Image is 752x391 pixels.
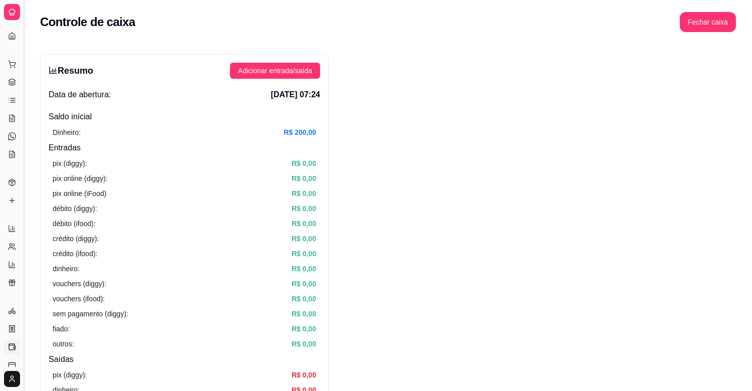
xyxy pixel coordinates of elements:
article: R$ 0,00 [292,173,316,184]
article: R$ 0,00 [292,293,316,304]
article: pix online (diggy): [53,173,108,184]
article: R$ 0,00 [292,203,316,214]
article: R$ 0,00 [292,338,316,349]
button: Adicionar entrada/saída [230,63,320,79]
article: pix online (iFood) [53,188,106,199]
article: sem pagamento (diggy): [53,308,128,319]
article: R$ 0,00 [292,369,316,380]
span: Data de abertura: [49,89,111,101]
span: bar-chart [49,66,58,75]
button: Fechar caixa [680,12,736,32]
article: débito (ifood): [53,218,96,229]
article: crédito (ifood): [53,248,97,259]
article: Dinheiro: [53,127,81,138]
article: R$ 0,00 [292,188,316,199]
article: R$ 0,00 [292,158,316,169]
article: R$ 0,00 [292,218,316,229]
span: [DATE] 07:24 [271,89,320,101]
h4: Saídas [49,353,320,365]
h2: Controle de caixa [40,14,135,30]
h4: Saldo inícial [49,111,320,123]
h3: Resumo [49,64,93,78]
article: débito (diggy): [53,203,97,214]
article: vouchers (diggy): [53,278,106,289]
article: R$ 0,00 [292,248,316,259]
article: pix (diggy): [53,369,87,380]
article: R$ 0,00 [292,278,316,289]
article: vouchers (ifood): [53,293,105,304]
article: R$ 0,00 [292,308,316,319]
article: R$ 0,00 [292,233,316,244]
article: pix (diggy): [53,158,87,169]
article: crédito (diggy): [53,233,99,244]
article: outros: [53,338,74,349]
article: fiado: [53,323,70,334]
span: Adicionar entrada/saída [238,65,312,76]
article: R$ 200,00 [284,127,316,138]
article: R$ 0,00 [292,323,316,334]
article: dinheiro: [53,263,80,274]
h4: Entradas [49,142,320,154]
article: R$ 0,00 [292,263,316,274]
